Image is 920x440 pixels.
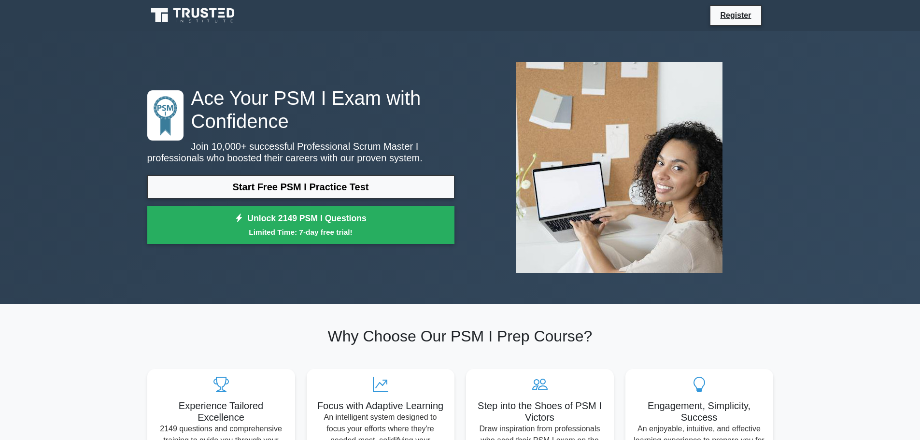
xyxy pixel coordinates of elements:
h1: Ace Your PSM I Exam with Confidence [147,86,454,133]
h5: Step into the Shoes of PSM I Victors [474,400,606,423]
small: Limited Time: 7-day free trial! [159,227,442,238]
h5: Engagement, Simplicity, Success [633,400,765,423]
h5: Experience Tailored Excellence [155,400,287,423]
h5: Focus with Adaptive Learning [314,400,447,412]
h2: Why Choose Our PSM I Prep Course? [147,327,773,345]
a: Start Free PSM I Practice Test [147,175,454,199]
a: Register [714,9,757,21]
a: Unlock 2149 PSM I QuestionsLimited Time: 7-day free trial! [147,206,454,244]
p: Join 10,000+ successful Professional Scrum Master I professionals who boosted their careers with ... [147,141,454,164]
